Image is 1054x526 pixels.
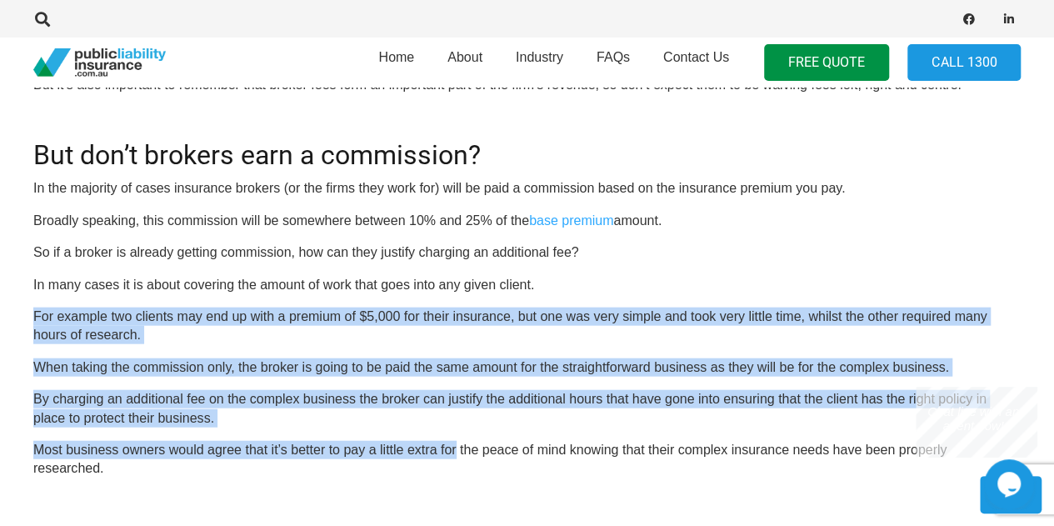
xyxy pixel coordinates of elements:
p: Most business owners would agree that it’s better to pay a little extra for the peace of mind kno... [33,441,1021,478]
a: FREE QUOTE [764,44,889,82]
p: In many cases it is about covering the amount of work that goes into any given client. [33,276,1021,294]
p: When taking the commission only, the broker is going to be paid the same amount for the straightf... [33,358,1021,377]
a: Industry [499,33,580,93]
span: Contact Us [663,50,729,64]
span: FAQs [597,50,630,64]
a: Contact Us [647,33,746,93]
iframe: chat widget [916,387,1037,458]
span: About [447,50,482,64]
span: Industry [516,50,563,64]
p: By charging an additional fee on the complex business the broker can justify the additional hours... [33,390,1021,428]
p: For example two clients may end up with a premium of $5,000 for their insurance, but one was very... [33,308,1021,345]
iframe: chat widget [984,459,1037,509]
span: Home [378,50,414,64]
a: LinkedIn [997,8,1021,31]
a: base premium [529,213,613,228]
p: So if a broker is already getting commission, how can they justify charging an additional fee? [33,243,1021,262]
a: Call 1300 [907,44,1021,82]
a: Facebook [957,8,981,31]
a: pli_logotransparent [33,48,166,78]
a: Search [26,12,59,27]
a: About [431,33,499,93]
h2: But don’t brokers earn a commission? [33,119,1021,171]
a: FAQs [580,33,647,93]
p: Broadly speaking, this commission will be somewhere between 10% and 25% of the amount. [33,212,1021,230]
p: In the majority of cases insurance brokers (or the firms they work for) will be paid a commission... [33,179,1021,198]
a: Home [362,33,431,93]
a: Back to top [980,476,1042,513]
